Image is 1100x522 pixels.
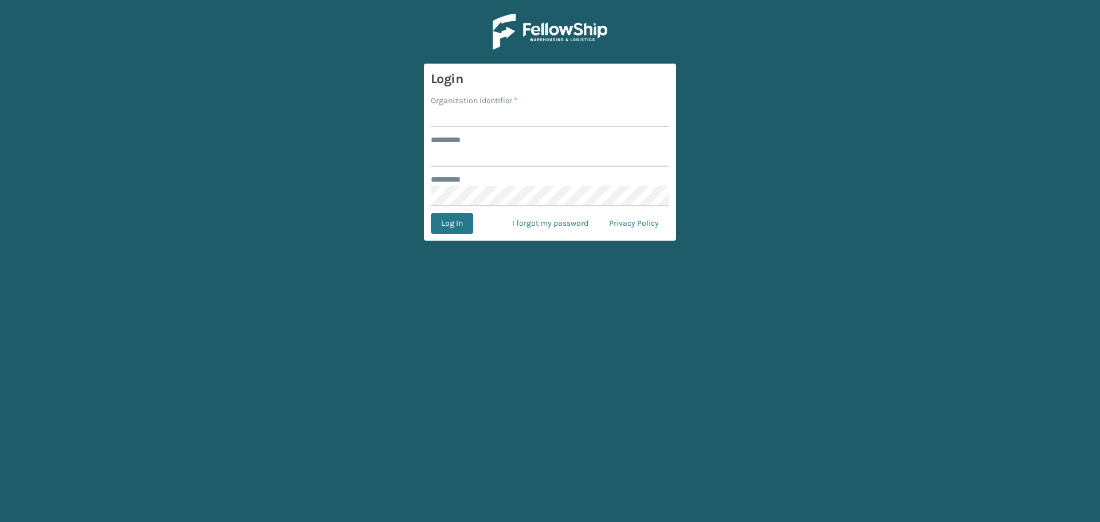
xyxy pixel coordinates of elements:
[431,213,473,234] button: Log In
[599,213,669,234] a: Privacy Policy
[502,213,599,234] a: I forgot my password
[431,70,669,88] h3: Login
[431,95,517,107] label: Organization Identifier
[493,14,607,50] img: Logo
